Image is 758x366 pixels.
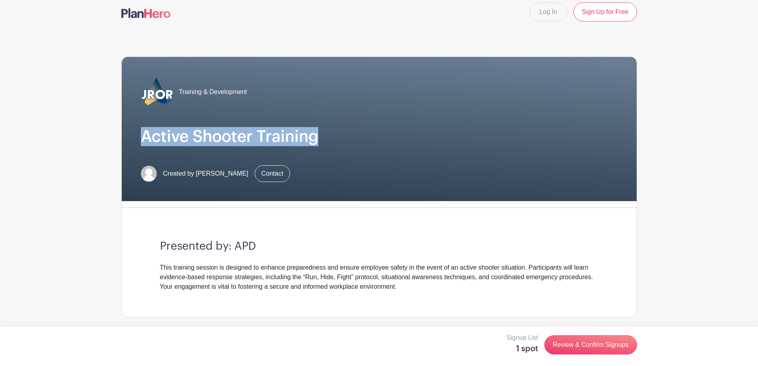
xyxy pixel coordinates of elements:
[163,169,248,178] span: Created by [PERSON_NAME]
[141,76,173,108] img: 2023_COA_Horiz_Logo_PMS_BlueStroke%204.png
[530,2,567,22] a: Log In
[255,165,290,182] a: Contact
[507,333,538,343] p: Signup List
[507,344,538,354] h5: 1 spot
[141,127,618,146] h1: Active Shooter Training
[141,166,157,182] img: default-ce2991bfa6775e67f084385cd625a349d9dcbb7a52a09fb2fda1e96e2d18dcdb.png
[179,87,247,97] span: Training & Development
[544,335,637,354] a: Review & Confirm Signups
[573,2,637,22] a: Sign Up for Free
[160,240,598,253] h3: Presented by: APD
[121,8,171,18] img: logo-507f7623f17ff9eddc593b1ce0a138ce2505c220e1c5a4e2b4648c50719b7d32.svg
[160,263,598,292] div: This training session is designed to enhance preparedness and ensure employee safety in the event...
